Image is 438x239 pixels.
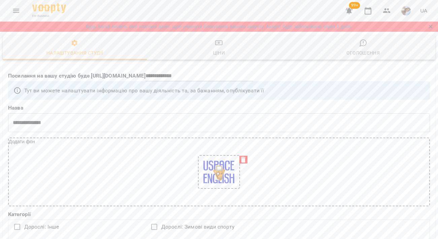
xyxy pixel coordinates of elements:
[32,3,66,13] img: Voopty Logo
[8,212,430,217] label: Категорії
[24,223,59,231] span: Дорослі: Інше
[8,72,145,80] p: Посилання на вашу студію буде [URL][DOMAIN_NAME]
[349,2,360,9] span: 99+
[8,3,24,19] button: Menu
[401,6,411,16] img: 394bc291dafdae5dd9d4260eeb71960b.jpeg
[213,49,225,57] div: Ціни
[161,223,234,231] span: Дорослі: Зимові види спорту
[24,87,264,95] p: Тут ви можете налаштувати інформацію про вашу діяльність та, за бажанням, опублікувати її
[32,14,66,18] span: For Business
[346,49,380,57] div: Оголошення
[199,156,239,188] img: 22095fe759f41fd1be0d50b00e62fc10.png
[8,105,430,111] label: Назва
[426,22,435,31] button: Закрити сповіщення
[86,23,352,30] a: Будь ласка оновіть свої платіжні данні, щоб уникнути блокування вашого акаунту. Акаунт буде забло...
[420,7,427,14] span: UA
[46,49,103,57] div: Налаштування студії
[417,4,430,17] button: UA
